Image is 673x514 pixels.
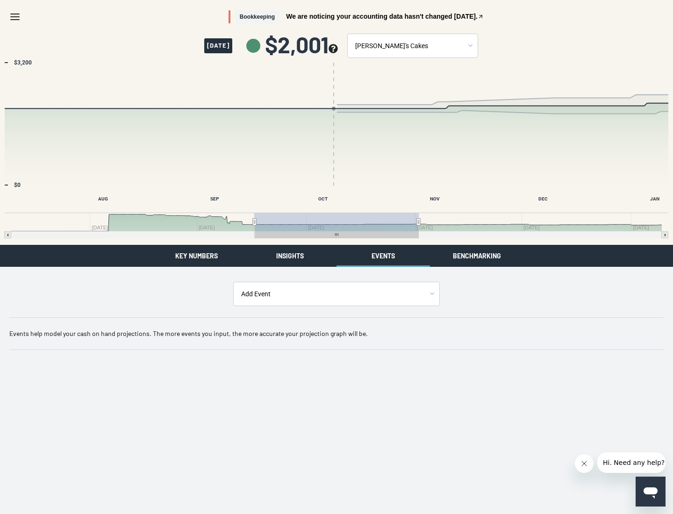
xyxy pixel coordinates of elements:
button: Insights [243,245,336,267]
iframe: Message from company [597,452,666,473]
button: BookkeepingWe are noticing your accounting data hasn't changed [DATE]. [229,10,484,24]
span: Bookkeeping [236,10,279,24]
text: $0 [14,182,21,188]
span: We are noticing your accounting data hasn't changed [DATE]. [286,13,478,20]
p: Events help model your cash on hand projections. The more events you input, the more accurate you... [9,329,664,338]
span: $2,001 [265,33,338,56]
text: NOV [430,196,440,201]
button: Benchmarking [430,245,523,267]
button: see more about your cashflow projection [329,44,338,55]
button: Key Numbers [150,245,243,267]
text: OCT [318,196,328,201]
svg: Menu [9,11,21,22]
text: JAN [650,196,659,201]
text: DEC [538,196,548,201]
text: $3,200 [14,59,32,66]
span: [DATE] [204,38,232,53]
iframe: Close message [575,454,594,473]
button: Events [336,245,430,267]
iframe: Button to launch messaging window [636,477,666,507]
text: SEP [210,196,219,201]
text: AUG [98,196,108,201]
